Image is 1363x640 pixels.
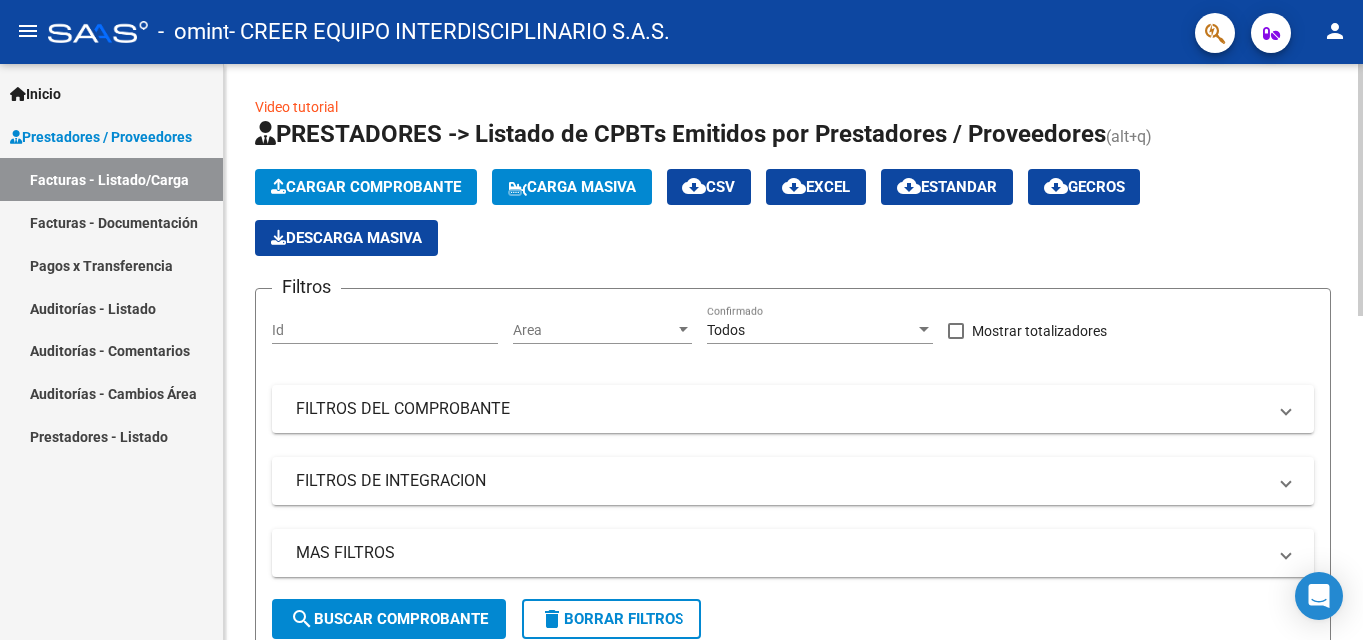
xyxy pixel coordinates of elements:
[897,174,921,198] mat-icon: cloud_download
[707,322,745,338] span: Todos
[296,542,1266,564] mat-panel-title: MAS FILTROS
[16,19,40,43] mat-icon: menu
[271,178,461,196] span: Cargar Comprobante
[255,169,477,205] button: Cargar Comprobante
[10,83,61,105] span: Inicio
[272,457,1314,505] mat-expansion-panel-header: FILTROS DE INTEGRACION
[682,174,706,198] mat-icon: cloud_download
[255,220,438,256] button: Descarga Masiva
[255,99,338,115] a: Video tutorial
[271,229,422,247] span: Descarga Masiva
[522,599,701,639] button: Borrar Filtros
[290,610,488,628] span: Buscar Comprobante
[782,178,850,196] span: EXCEL
[667,169,751,205] button: CSV
[290,607,314,631] mat-icon: search
[782,174,806,198] mat-icon: cloud_download
[540,610,683,628] span: Borrar Filtros
[10,126,192,148] span: Prestadores / Proveedores
[492,169,652,205] button: Carga Masiva
[766,169,866,205] button: EXCEL
[540,607,564,631] mat-icon: delete
[272,273,341,301] h3: Filtros
[296,470,1266,492] mat-panel-title: FILTROS DE INTEGRACION
[897,178,997,196] span: Estandar
[255,120,1106,148] span: PRESTADORES -> Listado de CPBTs Emitidos por Prestadores / Proveedores
[1044,178,1125,196] span: Gecros
[881,169,1013,205] button: Estandar
[272,529,1314,577] mat-expansion-panel-header: MAS FILTROS
[158,10,229,54] span: - omint
[272,599,506,639] button: Buscar Comprobante
[1295,572,1343,620] div: Open Intercom Messenger
[272,385,1314,433] mat-expansion-panel-header: FILTROS DEL COMPROBANTE
[229,10,670,54] span: - CREER EQUIPO INTERDISCIPLINARIO S.A.S.
[296,398,1266,420] mat-panel-title: FILTROS DEL COMPROBANTE
[513,322,675,339] span: Area
[508,178,636,196] span: Carga Masiva
[682,178,735,196] span: CSV
[1323,19,1347,43] mat-icon: person
[1106,127,1152,146] span: (alt+q)
[255,220,438,256] app-download-masive: Descarga masiva de comprobantes (adjuntos)
[1028,169,1140,205] button: Gecros
[972,320,1107,343] span: Mostrar totalizadores
[1044,174,1068,198] mat-icon: cloud_download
